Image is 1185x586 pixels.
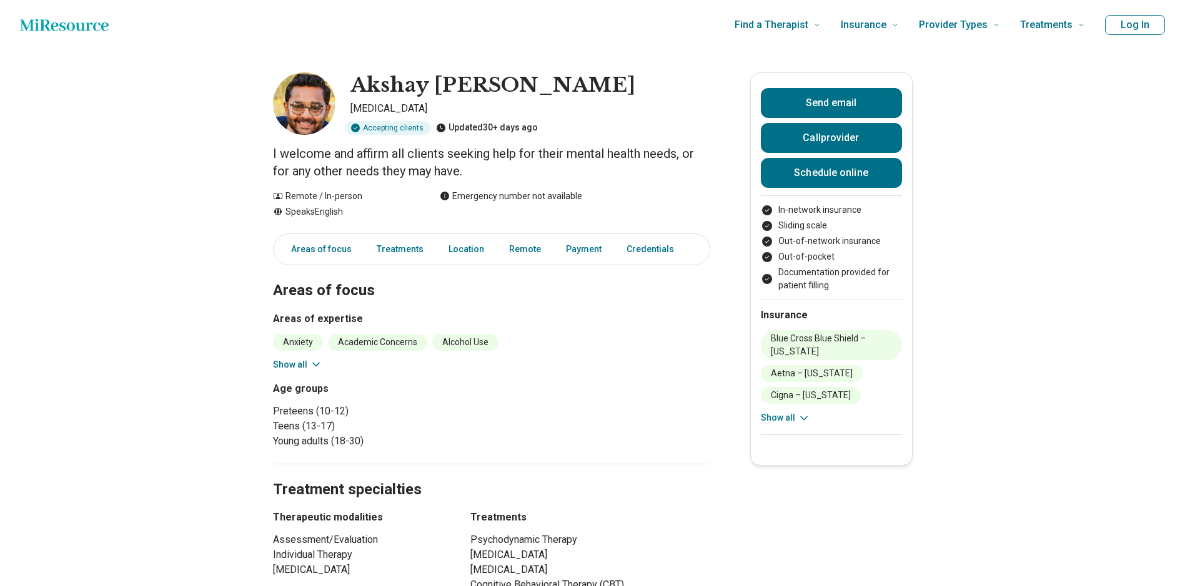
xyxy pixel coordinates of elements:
li: Young adults (18-30) [273,434,487,449]
button: Show all [273,358,322,371]
li: Cigna – [US_STATE] [761,387,861,404]
h2: Treatment specialties [273,449,710,501]
li: Academic Concerns [328,334,427,351]
li: Out-of-pocket [761,250,902,263]
li: Out-of-network insurance [761,235,902,248]
li: Preteens (10-12) [273,404,487,419]
div: Remote / In-person [273,190,415,203]
button: Log In [1105,15,1165,35]
span: Treatments [1020,16,1073,34]
span: Find a Therapist [735,16,808,34]
a: Treatments [369,237,431,262]
h2: Areas of focus [273,250,710,301]
a: Remote [502,237,548,262]
p: I welcome and affirm all clients seeking help for their mental health needs, or for any other nee... [273,145,710,180]
a: Areas of focus [276,237,359,262]
li: Assessment/Evaluation [273,532,448,547]
h3: Therapeutic modalities [273,510,448,525]
a: Location [441,237,492,262]
li: Alcohol Use [432,334,498,351]
button: Send email [761,88,902,118]
li: Individual Therapy [273,547,448,562]
div: Updated 30+ days ago [436,121,538,135]
h3: Treatments [470,510,710,525]
button: Callprovider [761,123,902,153]
li: Psychodynamic Therapy [470,532,710,547]
li: Sliding scale [761,219,902,232]
li: Aetna – [US_STATE] [761,365,863,382]
a: Home page [20,12,109,37]
h2: Insurance [761,308,902,323]
li: [MEDICAL_DATA] [470,547,710,562]
a: Schedule online [761,158,902,188]
li: Teens (13-17) [273,419,487,434]
ul: Payment options [761,203,902,292]
a: Payment [558,237,609,262]
li: [MEDICAL_DATA] [470,562,710,577]
div: Emergency number not available [440,190,582,203]
button: Show all [761,411,810,424]
a: Credentials [619,237,689,262]
h3: Areas of expertise [273,311,710,326]
li: In-network insurance [761,203,902,217]
li: Blue Cross Blue Shield – [US_STATE] [761,330,902,360]
li: Anxiety [273,334,323,351]
h3: Age groups [273,381,487,396]
li: [MEDICAL_DATA] [273,562,448,577]
div: Accepting clients [345,121,431,135]
li: Documentation provided for patient filling [761,266,902,292]
span: Insurance [841,16,886,34]
h1: Akshay [PERSON_NAME] [350,72,635,99]
div: Speaks English [273,205,415,218]
p: [MEDICAL_DATA] [350,101,710,116]
img: Akshay Lokhande, Psychiatrist [273,72,335,135]
span: Provider Types [919,16,988,34]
